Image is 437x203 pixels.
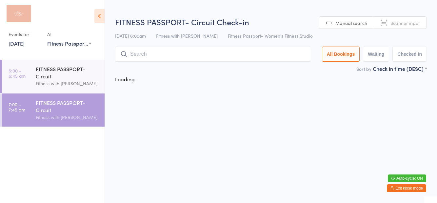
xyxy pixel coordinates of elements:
a: [DATE] [9,40,25,47]
div: Loading... [115,75,139,83]
div: Check in time (DESC) [373,65,427,72]
span: [DATE] 6:00am [115,32,146,39]
span: Fitness Passport- Women's Fitness Studio [228,32,313,39]
input: Search [115,47,311,62]
div: Fitness with [PERSON_NAME] [36,80,99,87]
div: FITNESS PASSPORT- Circuit [36,65,99,80]
button: Checked in [392,47,427,62]
div: Fitness Passport- Women's Fitness Studio [47,40,91,47]
span: Manual search [335,20,367,26]
img: Fitness with Zoe [7,5,31,22]
a: 7:00 -7:45 amFITNESS PASSPORT- CircuitFitness with [PERSON_NAME] [2,93,105,127]
button: Waiting [363,47,389,62]
h2: FITNESS PASSPORT- Circuit Check-in [115,16,427,27]
div: Fitness with [PERSON_NAME] [36,113,99,121]
time: 6:00 - 6:45 am [9,68,26,78]
div: Events for [9,29,41,40]
button: Exit kiosk mode [387,184,426,192]
div: At [47,29,91,40]
div: FITNESS PASSPORT- Circuit [36,99,99,113]
time: 7:00 - 7:45 am [9,102,25,112]
button: All Bookings [322,47,360,62]
button: Auto-cycle: ON [388,174,426,182]
span: Scanner input [390,20,420,26]
a: 6:00 -6:45 amFITNESS PASSPORT- CircuitFitness with [PERSON_NAME] [2,60,105,93]
span: Fitness with [PERSON_NAME] [156,32,218,39]
label: Sort by [356,66,371,72]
